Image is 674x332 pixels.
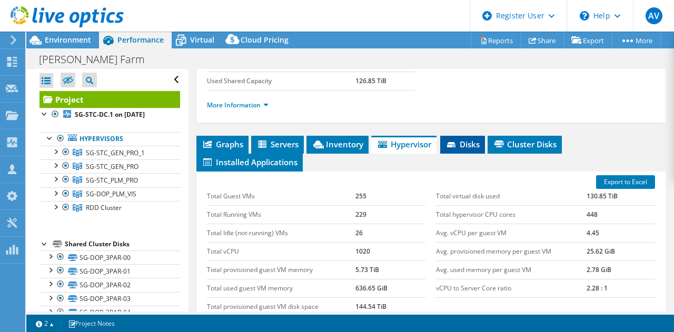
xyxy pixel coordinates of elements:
[355,224,425,242] td: 26
[39,292,180,306] a: SG-DOP_3PAR-03
[436,242,586,260] td: Avg. provisioned memory per guest VM
[355,297,425,316] td: 144.54 TiB
[39,306,180,319] a: SG-DOP_3PAR-04
[202,157,298,167] span: Installed Applications
[202,139,243,149] span: Graphs
[312,139,363,149] span: Inventory
[34,54,161,65] h1: [PERSON_NAME] Farm
[436,205,586,224] td: Total hypervisor CPU cores
[86,176,138,185] span: SG-STC_PLM_PRO
[521,32,564,48] a: Share
[445,139,480,149] span: Disks
[61,317,122,330] a: Project Notes
[39,278,180,291] a: SG-DOP_3PAR-02
[39,187,180,201] a: SG-DOP_PLM_VIS
[587,205,655,224] td: 448
[117,35,164,45] span: Performance
[587,242,655,260] td: 25.62 GiB
[587,224,655,242] td: 4.45
[207,100,269,109] a: More Information
[190,35,214,45] span: Virtual
[355,205,425,224] td: 229
[355,279,425,297] td: 636.65 GiB
[563,32,612,48] a: Export
[646,7,662,24] span: AV
[207,76,356,86] label: Used Shared Capacity
[596,175,655,189] a: Export to Excel
[207,297,355,316] td: Total provisioned guest VM disk space
[587,187,655,206] td: 130.85 TiB
[207,205,355,224] td: Total Running VMs
[39,264,180,278] a: SG-DOP_3PAR-01
[86,148,145,157] span: SG-STC_GEN_PRO_1
[355,187,425,206] td: 255
[39,108,180,122] a: SG-STC-DC.1 on [DATE]
[355,242,425,260] td: 1020
[86,162,138,171] span: SG-STC_GEN_PRO
[86,189,136,198] span: SG-DOP_PLM_VIS
[207,242,355,260] td: Total vCPU
[580,11,589,21] svg: \n
[207,187,355,206] td: Total Guest VMs
[39,159,180,173] a: SG-STC_GEN_PRO
[86,203,122,212] span: RDD Cluster
[39,250,180,264] a: SG-DOP_3PAR-00
[39,91,180,108] a: Project
[493,139,557,149] span: Cluster Disks
[355,76,386,85] b: 126.85 TiB
[39,146,180,159] a: SG-STC_GEN_PRO_1
[39,173,180,187] a: SG-STC_PLM_PRO
[376,139,431,149] span: Hypervisor
[207,224,355,242] td: Total Idle (not-running) VMs
[355,260,425,279] td: 5.73 TiB
[612,32,661,48] a: More
[587,260,655,279] td: 2.78 GiB
[241,35,289,45] span: Cloud Pricing
[436,187,586,206] td: Total virtual disk used
[207,279,355,297] td: Total used guest VM memory
[436,224,586,242] td: Avg. vCPU per guest VM
[45,35,91,45] span: Environment
[207,260,355,279] td: Total provisioned guest VM memory
[436,260,586,279] td: Avg. used memory per guest VM
[256,139,299,149] span: Servers
[65,238,180,250] div: Shared Cluster Disks
[39,201,180,215] a: RDD Cluster
[471,32,521,48] a: Reports
[39,132,180,146] a: Hypervisors
[587,279,655,297] td: 2.28 : 1
[28,317,61,330] a: 2
[75,110,145,119] b: SG-STC-DC.1 on [DATE]
[436,279,586,297] td: vCPU to Server Core ratio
